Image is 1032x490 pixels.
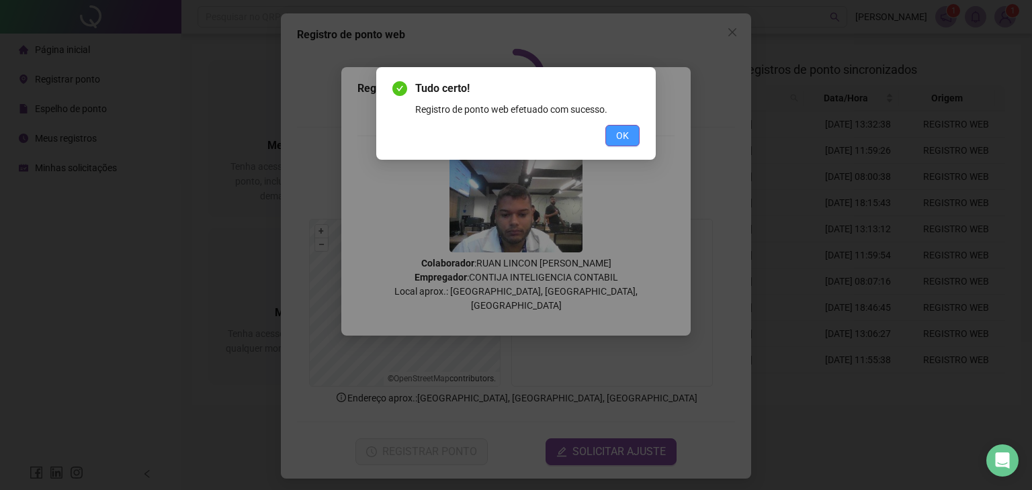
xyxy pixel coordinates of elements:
span: Tudo certo! [415,81,640,97]
span: OK [616,128,629,143]
div: Registro de ponto web efetuado com sucesso. [415,102,640,117]
span: check-circle [392,81,407,96]
button: OK [605,125,640,146]
div: Open Intercom Messenger [986,444,1019,477]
